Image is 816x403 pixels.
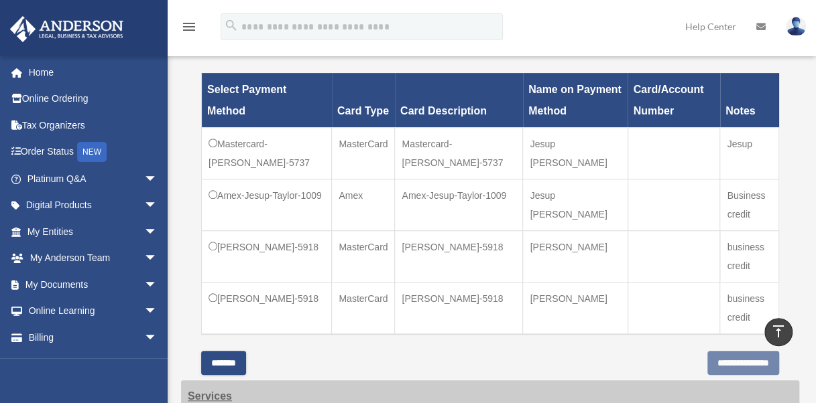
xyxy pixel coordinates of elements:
[9,298,178,325] a: Online Learningarrow_drop_down
[144,298,171,325] span: arrow_drop_down
[395,73,523,127] th: Card Description
[144,165,171,193] span: arrow_drop_down
[720,73,779,127] th: Notes
[6,16,127,42] img: Anderson Advisors Platinum Portal
[395,230,523,282] td: [PERSON_NAME]-5918
[720,282,779,334] td: business credit
[523,282,628,334] td: [PERSON_NAME]
[202,73,332,127] th: Select Payment Method
[9,324,171,351] a: Billingarrow_drop_down
[770,323,786,339] i: vertical_align_top
[332,230,395,282] td: MasterCard
[202,127,332,179] td: Mastercard-[PERSON_NAME]-5737
[9,245,178,272] a: My Anderson Teamarrow_drop_down
[9,86,178,112] a: Online Ordering
[9,112,178,139] a: Tax Organizers
[202,179,332,230] td: Amex-Jesup-Taylor-1009
[224,18,239,33] i: search
[19,351,164,378] a: $Open Invoices
[181,19,197,35] i: menu
[40,356,46,373] span: $
[332,73,395,127] th: Card Type
[9,192,178,219] a: Digital Productsarrow_drop_down
[202,282,332,334] td: [PERSON_NAME]-5918
[9,59,178,86] a: Home
[77,142,107,162] div: NEW
[188,390,232,402] strong: Services
[144,218,171,246] span: arrow_drop_down
[523,127,628,179] td: Jesup [PERSON_NAME]
[764,318,793,346] a: vertical_align_top
[332,127,395,179] td: MasterCard
[332,179,395,230] td: Amex
[786,17,806,36] img: User Pic
[181,23,197,35] a: menu
[720,127,779,179] td: Jesup
[523,230,628,282] td: [PERSON_NAME]
[395,282,523,334] td: [PERSON_NAME]-5918
[144,324,171,351] span: arrow_drop_down
[332,282,395,334] td: MasterCard
[9,218,178,245] a: My Entitiesarrow_drop_down
[9,139,178,166] a: Order StatusNEW
[9,165,178,192] a: Platinum Q&Aarrow_drop_down
[9,271,178,298] a: My Documentsarrow_drop_down
[395,127,523,179] td: Mastercard-[PERSON_NAME]-5737
[144,245,171,272] span: arrow_drop_down
[720,179,779,230] td: Business credit
[395,179,523,230] td: Amex-Jesup-Taylor-1009
[144,271,171,299] span: arrow_drop_down
[202,230,332,282] td: [PERSON_NAME]-5918
[523,179,628,230] td: Jesup [PERSON_NAME]
[144,192,171,220] span: arrow_drop_down
[628,73,719,127] th: Card/Account Number
[720,230,779,282] td: business credit
[523,73,628,127] th: Name on Payment Method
